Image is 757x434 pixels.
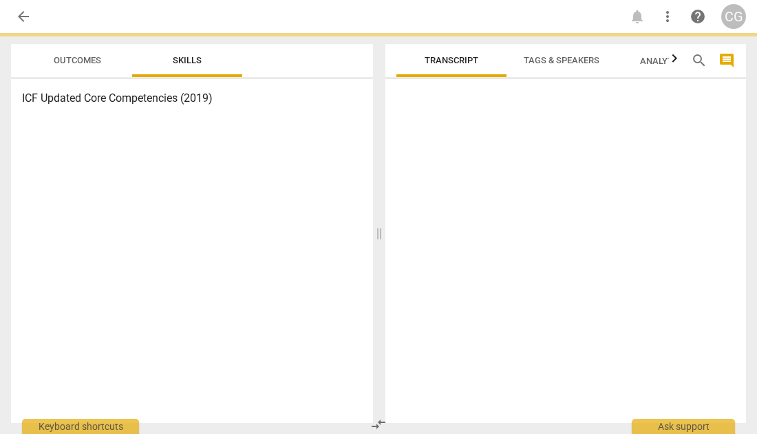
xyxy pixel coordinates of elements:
[524,55,599,65] span: Tags & Speakers
[632,419,735,434] div: Ask support
[718,52,735,69] span: comment
[690,8,706,25] span: help
[22,90,362,107] h3: ICF Updated Core Competencies (2019)
[54,55,101,65] span: Outcomes
[173,55,202,65] span: Skills
[721,4,746,29] button: CG
[425,55,478,65] span: Transcript
[716,50,738,72] button: Show/Hide comments
[15,8,32,25] span: arrow_back
[640,56,704,66] span: Analytics
[691,52,707,69] span: search
[688,50,710,72] button: Search
[659,8,676,25] span: more_vert
[685,4,710,29] a: Help
[370,416,387,433] span: compare_arrows
[22,419,139,434] div: Keyboard shortcuts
